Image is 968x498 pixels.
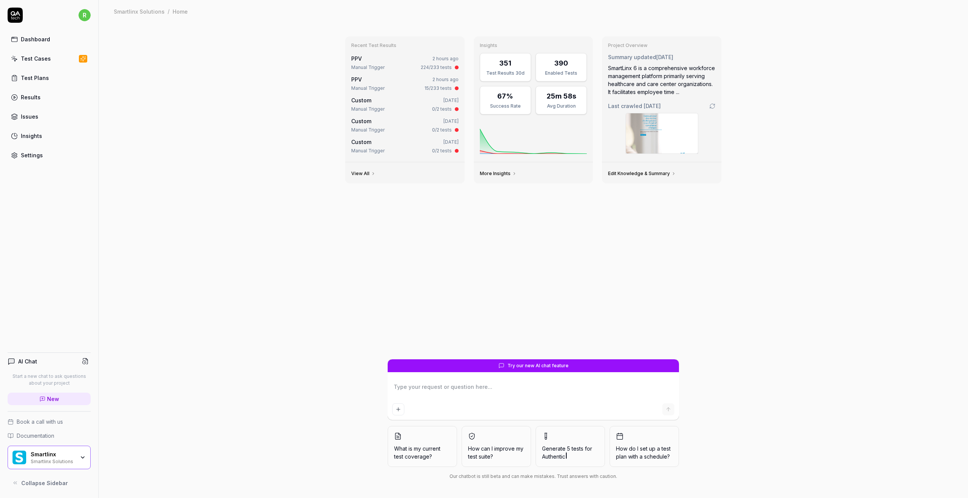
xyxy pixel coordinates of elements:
[394,445,451,460] span: What is my current test coverage?
[608,64,715,96] div: SmartLinx 6 is a comprehensive workforce management platform primarily serving healthcare and car...
[351,42,459,49] h3: Recent Test Results
[626,113,698,153] img: Screenshot
[644,103,661,109] time: [DATE]
[610,426,679,467] button: How do I set up a test plan with a schedule?
[8,70,91,85] a: Test Plans
[8,475,91,490] button: Collapse Sidebar
[8,90,91,105] a: Results
[541,103,582,110] div: Avg Duration
[536,426,605,467] button: Generate 5 tests forAuthentic
[432,77,459,82] time: 2 hours ago
[79,9,91,21] span: r
[443,139,459,145] time: [DATE]
[485,103,526,110] div: Success Rate
[541,70,582,77] div: Enabled Tests
[31,451,75,458] div: Smartlinx
[8,51,91,66] a: Test Cases
[17,432,54,440] span: Documentation
[21,55,51,63] div: Test Cases
[21,132,42,140] div: Insights
[8,393,91,405] a: New
[351,85,385,92] div: Manual Trigger
[350,95,460,114] a: Custom[DATE]Manual Trigger0/2 tests
[351,64,385,71] div: Manual Trigger
[508,362,569,369] span: Try our new AI chat feature
[8,432,91,440] a: Documentation
[480,42,587,49] h3: Insights
[350,116,460,135] a: Custom[DATE]Manual Trigger0/2 tests
[47,395,59,403] span: New
[432,106,452,113] div: 0/2 tests
[468,445,525,460] span: How can I improve my test suite?
[31,458,75,464] div: Smartlinx Solutions
[608,102,661,110] span: Last crawled
[8,128,91,143] a: Insights
[388,473,679,480] div: Our chatbot is still beta and can make mistakes. Trust answers with caution.
[21,151,43,159] div: Settings
[608,42,715,49] h3: Project Overview
[542,445,599,460] span: Generate 5 tests for
[168,8,170,15] div: /
[8,148,91,163] a: Settings
[547,91,576,101] div: 25m 58s
[462,426,531,467] button: How can I improve my test suite?
[8,373,91,387] p: Start a new chat to ask questions about your project
[114,8,165,15] div: Smartlinx Solutions
[709,103,715,109] a: Go to crawling settings
[497,91,513,101] div: 67%
[351,171,376,177] a: View All
[499,58,511,68] div: 351
[350,74,460,93] a: PPV2 hours agoManual Trigger15/233 tests
[656,54,673,60] time: [DATE]
[485,70,526,77] div: Test Results 30d
[351,76,362,83] a: PPV
[350,53,460,72] a: PPV2 hours agoManual Trigger224/233 tests
[351,127,385,133] div: Manual Trigger
[351,147,385,154] div: Manual Trigger
[18,357,37,365] h4: AI Chat
[21,113,38,121] div: Issues
[480,171,517,177] a: More Insights
[173,8,188,15] div: Home
[616,445,673,460] span: How do I set up a test plan with a schedule?
[608,171,676,177] a: Edit Knowledge & Summary
[8,418,91,426] a: Book a call with us
[21,35,50,43] div: Dashboard
[21,74,49,82] div: Test Plans
[13,451,26,464] img: Smartlinx Logo
[21,479,68,487] span: Collapse Sidebar
[350,136,460,156] a: Custom[DATE]Manual Trigger0/2 tests
[351,106,385,113] div: Manual Trigger
[17,418,63,426] span: Book a call with us
[351,118,371,124] span: Custom
[351,55,362,62] a: PPV
[388,426,457,467] button: What is my current test coverage?
[8,446,91,469] button: Smartlinx LogoSmartlinxSmartlinx Solutions
[424,85,452,92] div: 15/233 tests
[432,127,452,133] div: 0/2 tests
[554,58,568,68] div: 390
[608,54,656,60] span: Summary updated
[421,64,452,71] div: 224/233 tests
[351,97,371,103] span: Custom
[392,403,404,415] button: Add attachment
[432,56,459,61] time: 2 hours ago
[432,147,452,154] div: 0/2 tests
[79,8,91,23] button: r
[443,118,459,124] time: [DATE]
[8,109,91,124] a: Issues
[542,453,565,460] span: Authentic
[21,93,41,101] div: Results
[351,139,371,145] span: Custom
[443,97,459,103] time: [DATE]
[8,32,91,47] a: Dashboard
